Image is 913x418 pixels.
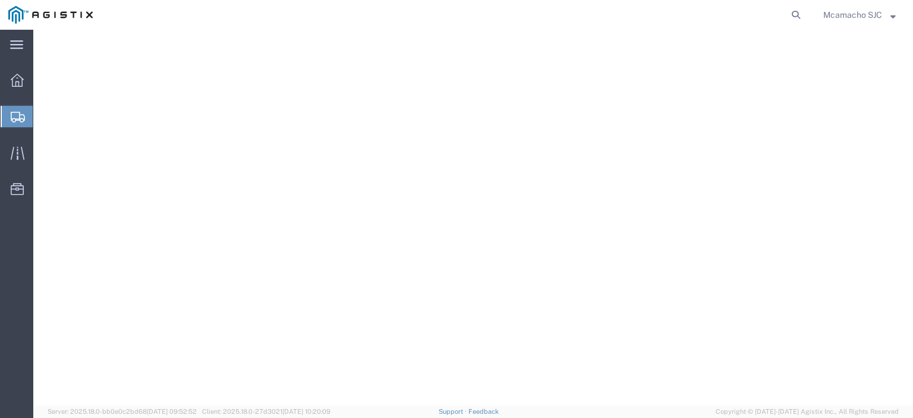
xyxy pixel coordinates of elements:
span: [DATE] 09:52:52 [147,408,197,415]
a: Support [439,408,468,415]
button: Mcamacho SJC [823,8,896,22]
iframe: FS Legacy Container [33,30,913,406]
span: Mcamacho SJC [823,8,882,21]
span: Server: 2025.18.0-bb0e0c2bd68 [48,408,197,415]
span: Client: 2025.18.0-27d3021 [202,408,330,415]
img: logo [8,6,93,24]
span: [DATE] 10:20:09 [282,408,330,415]
a: Feedback [468,408,499,415]
span: Copyright © [DATE]-[DATE] Agistix Inc., All Rights Reserved [716,407,899,417]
